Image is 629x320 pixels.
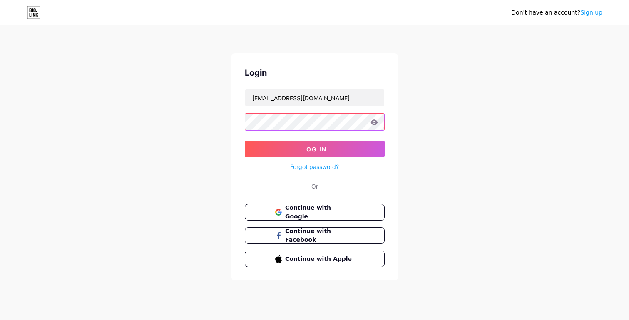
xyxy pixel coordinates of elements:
[245,227,385,244] button: Continue with Facebook
[311,182,318,191] div: Or
[580,9,602,16] a: Sign up
[285,203,354,221] span: Continue with Google
[245,204,385,221] button: Continue with Google
[285,255,354,263] span: Continue with Apple
[511,8,602,17] div: Don't have an account?
[245,251,385,267] button: Continue with Apple
[285,227,354,244] span: Continue with Facebook
[245,141,385,157] button: Log In
[245,89,384,106] input: Username
[302,146,327,153] span: Log In
[245,67,385,79] div: Login
[290,162,339,171] a: Forgot password?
